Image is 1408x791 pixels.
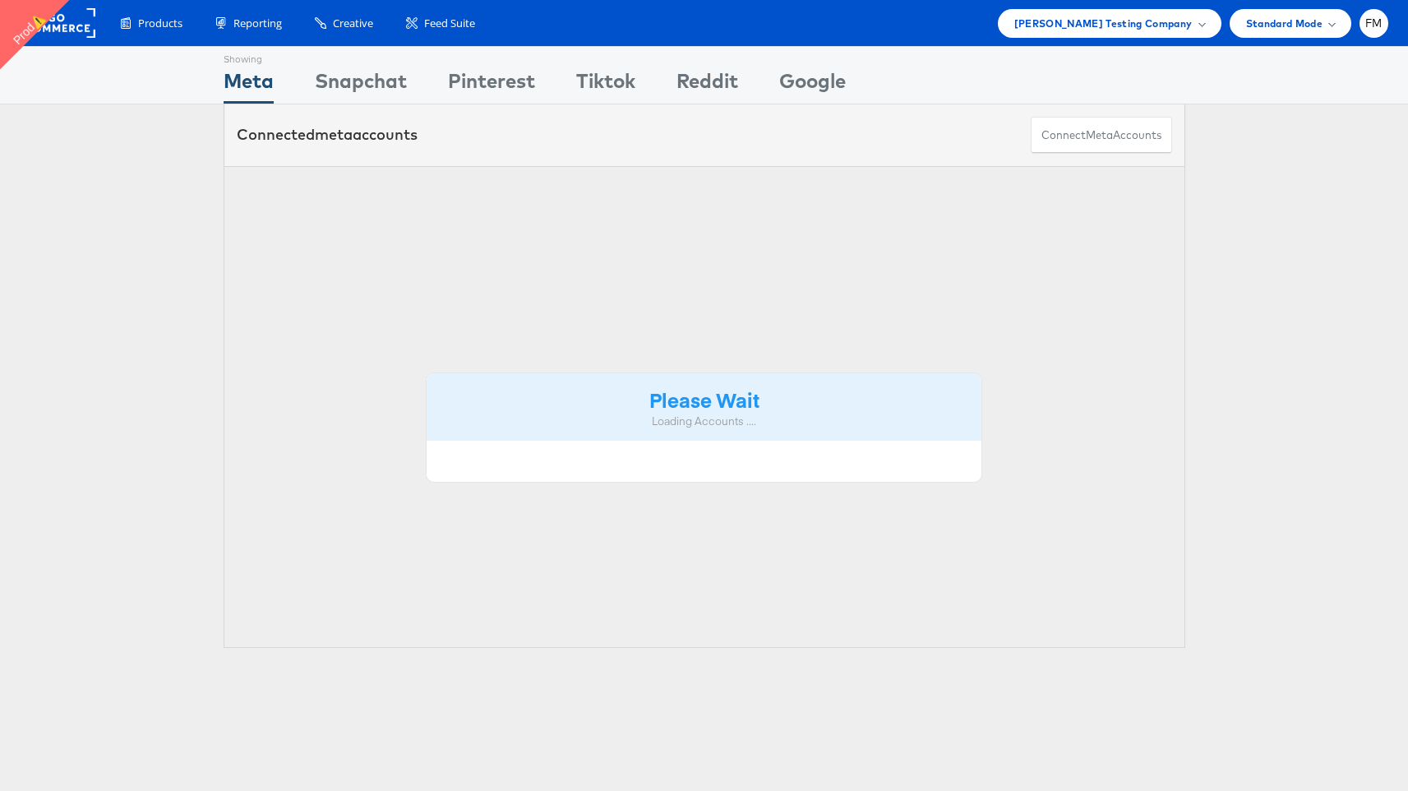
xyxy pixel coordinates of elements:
[233,16,282,31] span: Reporting
[1086,127,1113,143] span: meta
[779,67,846,104] div: Google
[448,67,535,104] div: Pinterest
[224,67,274,104] div: Meta
[424,16,475,31] span: Feed Suite
[138,16,182,31] span: Products
[237,124,418,146] div: Connected accounts
[315,125,353,144] span: meta
[333,16,373,31] span: Creative
[676,67,738,104] div: Reddit
[576,67,635,104] div: Tiktok
[1014,15,1193,32] span: [PERSON_NAME] Testing Company
[224,47,274,67] div: Showing
[1031,117,1172,154] button: ConnectmetaAccounts
[649,386,759,413] strong: Please Wait
[1365,18,1383,29] span: FM
[315,67,407,104] div: Snapchat
[1246,15,1323,32] span: Standard Mode
[439,414,970,429] div: Loading Accounts ....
